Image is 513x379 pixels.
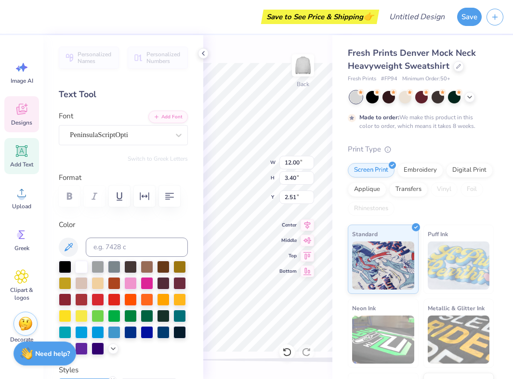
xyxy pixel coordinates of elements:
[128,47,188,69] button: Personalized Numbers
[397,163,443,177] div: Embroidery
[12,202,31,210] span: Upload
[263,10,377,24] div: Save to See Price & Shipping
[279,237,297,244] span: Middle
[359,113,478,130] div: We make this product in this color to order, which means it takes 8 weeks.
[59,88,188,101] div: Text Tool
[428,303,485,313] span: Metallic & Glitter Ink
[297,80,309,88] div: Back
[59,219,188,230] label: Color
[348,202,395,216] div: Rhinestones
[293,56,313,75] img: Back
[363,11,374,22] span: 👉
[352,303,376,313] span: Neon Ink
[352,316,414,364] img: Neon Ink
[279,252,297,260] span: Top
[402,75,450,83] span: Minimum Order: 50 +
[381,7,452,26] input: Untitled Design
[279,221,297,229] span: Center
[428,316,490,364] img: Metallic & Glitter Ink
[6,286,38,302] span: Clipart & logos
[352,229,378,239] span: Standard
[78,51,113,64] span: Personalized Names
[10,336,33,343] span: Decorate
[11,119,32,126] span: Designs
[428,229,448,239] span: Puff Ink
[59,111,73,122] label: Font
[348,182,386,197] div: Applique
[128,155,188,163] button: Switch to Greek Letters
[460,182,483,197] div: Foil
[86,238,188,257] input: e.g. 7428 c
[59,172,188,183] label: Format
[431,182,458,197] div: Vinyl
[11,77,33,85] span: Image AI
[348,144,494,155] div: Print Type
[59,47,119,69] button: Personalized Names
[446,163,493,177] div: Digital Print
[389,182,428,197] div: Transfers
[457,8,482,26] button: Save
[35,349,70,358] strong: Need help?
[352,241,414,290] img: Standard
[348,163,395,177] div: Screen Print
[59,365,79,376] label: Styles
[348,47,476,72] span: Fresh Prints Denver Mock Neck Heavyweight Sweatshirt
[148,111,188,123] button: Add Font
[359,114,399,121] strong: Made to order:
[146,51,182,64] span: Personalized Numbers
[348,75,376,83] span: Fresh Prints
[14,244,29,252] span: Greek
[10,161,33,168] span: Add Text
[381,75,397,83] span: # FP94
[428,241,490,290] img: Puff Ink
[279,267,297,275] span: Bottom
